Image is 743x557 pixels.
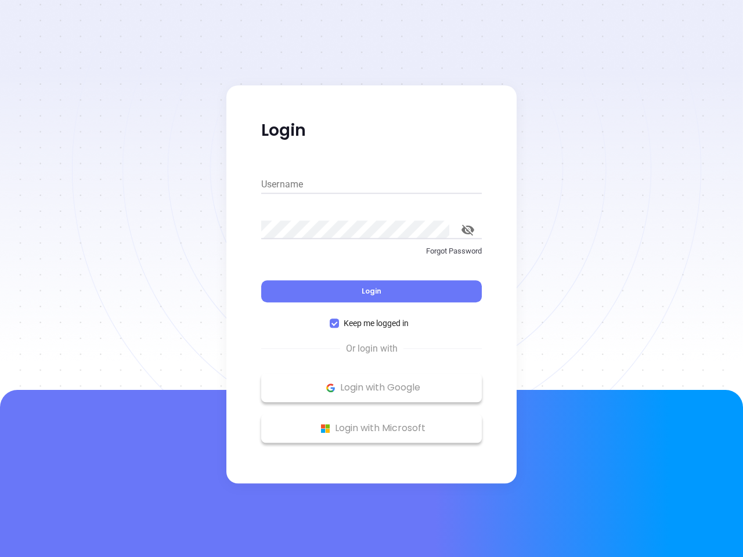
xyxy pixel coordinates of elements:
button: toggle password visibility [454,216,482,244]
span: Or login with [340,342,403,356]
p: Login [261,120,482,141]
a: Forgot Password [261,245,482,266]
p: Login with Google [267,379,476,396]
button: Microsoft Logo Login with Microsoft [261,414,482,443]
span: Keep me logged in [339,317,413,330]
img: Google Logo [323,381,338,395]
p: Forgot Password [261,245,482,257]
img: Microsoft Logo [318,421,333,436]
button: Login [261,280,482,302]
p: Login with Microsoft [267,419,476,437]
button: Google Logo Login with Google [261,373,482,402]
span: Login [362,286,381,296]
